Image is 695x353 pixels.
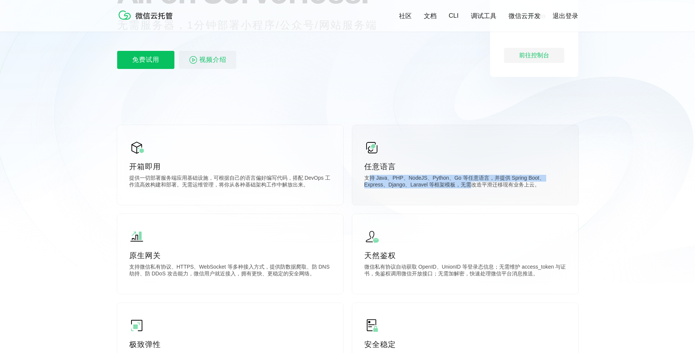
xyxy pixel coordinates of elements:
[553,12,578,20] a: 退出登录
[364,250,566,261] p: 天然鉴权
[449,12,458,20] a: CLI
[364,339,566,350] p: 安全稳定
[117,17,177,24] a: 微信云托管
[117,51,174,69] p: 免费试用
[129,175,331,190] p: 提供一切部署服务端应用基础设施，可根据自己的语言偏好编写代码，搭配 DevOps 工作流高效构建和部署。无需运维管理，将你从各种基础架构工作中解放出来。
[504,48,564,63] div: 前往控制台
[364,161,566,172] p: 任意语言
[399,12,412,20] a: 社区
[364,175,566,190] p: 支持 Java、PHP、NodeJS、Python、Go 等任意语言，并提供 Spring Boot、Express、Django、Laravel 等框架模板，无需改造平滑迁移现有业务上云。
[129,264,331,279] p: 支持微信私有协议、HTTPS、WebSocket 等多种接入方式，提供防数据爬取、防 DNS 劫持、防 DDoS 攻击能力，微信用户就近接入，拥有更快、更稳定的安全网络。
[129,161,331,172] p: 开箱即用
[471,12,496,20] a: 调试工具
[364,264,566,279] p: 微信私有协议自动获取 OpenID、UnionID 等登录态信息；无需维护 access_token 与证书，免鉴权调用微信开放接口；无需加解密，快速处理微信平台消息推送。
[424,12,437,20] a: 文档
[199,51,226,69] span: 视频介绍
[129,339,331,350] p: 极致弹性
[117,8,177,23] img: 微信云托管
[189,55,198,64] img: video_play.svg
[509,12,541,20] a: 微信云开发
[129,250,331,261] p: 原生网关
